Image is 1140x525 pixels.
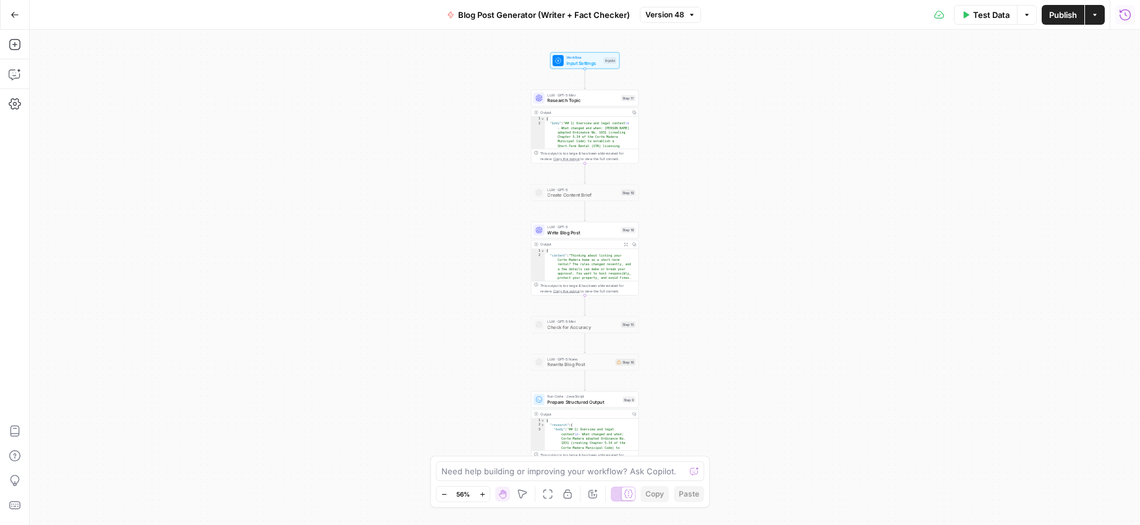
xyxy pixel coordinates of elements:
div: 1 [531,117,545,121]
g: Edge from step_17 to step_19 [584,163,585,184]
span: Input Settings [566,59,601,66]
span: Toggle code folding, rows 1 through 5 [541,419,545,423]
div: LLM · GPT-5Create Content BriefStep 19 [531,184,639,201]
span: Paste [679,489,699,500]
span: Run Code · JavaScript [547,394,619,399]
div: LLM · GPT-5 NanoRewrite Blog PostStep 16 [531,354,639,370]
span: Toggle code folding, rows 1 through 3 [541,249,545,253]
span: Rewrite Blog Post [547,361,613,368]
button: Paste [674,486,704,502]
div: LLM · GPT-5Write Blog PostStep 18Output{ "content":"Thinking about listing your Corte Madera home... [531,222,639,296]
div: LLM · GPT-5 MiniResearch TopicStep 17Output{ "body":"## 1) Overview and legal context\n - What ch... [531,90,639,163]
div: Step 18 [621,227,636,233]
button: Publish [1042,5,1084,25]
span: Copy [645,489,664,500]
g: Edge from step_18 to step_15 [584,296,585,316]
div: WorkflowInput SettingsInputs [531,52,639,69]
span: Copy the output [553,289,580,293]
span: Toggle code folding, rows 1 through 3 [541,117,545,121]
div: This output is too large & has been abbreviated for review. to view the full content. [540,150,636,161]
div: Step 17 [621,95,636,101]
span: Copy the output [553,157,580,161]
span: Toggle code folding, rows 2 through 4 [541,423,545,427]
span: Write Blog Post [547,229,618,236]
div: LLM · GPT-5 MiniCheck for AccuracyStep 15 [531,316,639,333]
span: Research Topic [547,97,618,104]
span: Test Data [973,9,1010,21]
span: 56% [456,489,470,499]
div: 1 [531,419,545,423]
span: LLM · GPT-5 Nano [547,356,613,362]
g: Edge from step_15 to step_16 [584,333,585,353]
span: Blog Post Generator (Writer + Fact Checker) [458,9,630,21]
div: Step 15 [621,322,636,328]
div: Step 9 [623,396,636,403]
span: LLM · GPT-5 Mini [547,318,618,324]
span: Workflow [566,54,601,60]
div: This output is too large & has been abbreviated for review. to view the full content. [540,452,636,463]
span: LLM · GPT-5 [547,187,618,192]
div: This output is too large & has been abbreviated for review. to view the full content. [540,283,636,294]
span: Create Content Brief [547,192,618,198]
span: Check for Accuracy [547,323,618,330]
div: 2 [531,423,545,427]
div: Inputs [603,58,616,64]
button: Version 48 [640,7,701,23]
button: Test Data [954,5,1017,25]
div: Step 19 [621,189,636,195]
div: Step 16 [615,359,636,365]
g: Edge from step_19 to step_18 [584,201,585,221]
span: Publish [1049,9,1077,21]
span: Version 48 [645,9,684,20]
div: Run Code · JavaScriptPrepare Structured OutputStep 9Output{ "research":{ "body":"## 1) Overview a... [531,391,639,465]
div: Output [540,242,619,247]
span: LLM · GPT-5 Mini [547,92,618,98]
div: 1 [531,249,545,253]
g: Edge from start to step_17 [584,69,585,89]
div: Output [540,109,628,115]
button: Blog Post Generator (Writer + Fact Checker) [440,5,637,25]
div: Output [540,411,628,417]
span: Prepare Structured Output [547,399,619,406]
button: Copy [640,486,669,502]
span: LLM · GPT-5 [547,224,618,230]
g: Edge from step_16 to step_9 [584,370,585,391]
